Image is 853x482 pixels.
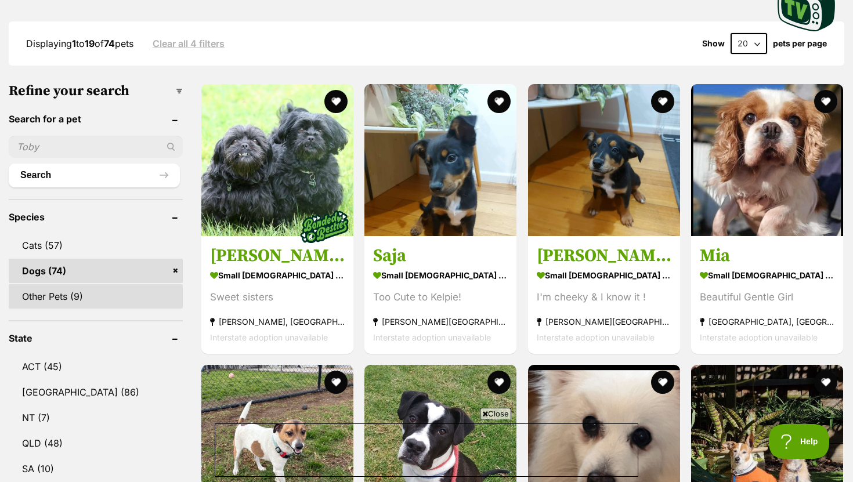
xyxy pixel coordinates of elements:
div: Sweet sisters [210,289,345,305]
span: Interstate adoption unavailable [373,332,491,342]
span: Interstate adoption unavailable [210,332,328,342]
h3: Saja [373,245,508,267]
a: Clear all 4 filters [153,38,225,49]
span: Close [480,408,511,419]
a: [PERSON_NAME] small [DEMOGRAPHIC_DATA] Dog I'm cheeky & I know it ! [PERSON_NAME][GEOGRAPHIC_DATA... [528,236,680,354]
header: Search for a pet [9,114,183,124]
a: [PERSON_NAME] and [PERSON_NAME] small [DEMOGRAPHIC_DATA] Dog Sweet sisters [PERSON_NAME], [GEOGRA... [201,236,353,354]
strong: 1 [72,38,76,49]
a: ACT (45) [9,354,183,379]
input: Toby [9,136,183,158]
span: Show [702,39,725,48]
strong: 74 [104,38,115,49]
button: favourite [814,90,837,113]
a: Other Pets (9) [9,284,183,309]
strong: [PERSON_NAME][GEOGRAPHIC_DATA] [537,314,671,329]
button: Search [9,164,180,187]
div: Too Cute to Kelpie! [373,289,508,305]
button: favourite [651,371,674,394]
div: Beautiful Gentle Girl [700,289,834,305]
button: favourite [488,90,511,113]
button: favourite [324,90,348,113]
strong: small [DEMOGRAPHIC_DATA] Dog [210,267,345,284]
a: Mia small [DEMOGRAPHIC_DATA] Dog Beautiful Gentle Girl [GEOGRAPHIC_DATA], [GEOGRAPHIC_DATA] Inter... [691,236,843,354]
img: Saja - Mixed breed Dog [364,84,516,236]
a: QLD (48) [9,431,183,455]
a: [GEOGRAPHIC_DATA] (86) [9,380,183,404]
strong: small [DEMOGRAPHIC_DATA] Dog [373,267,508,284]
span: Interstate adoption unavailable [700,332,818,342]
a: SA (10) [9,456,183,481]
header: State [9,333,183,343]
label: pets per page [773,39,827,48]
img: Dixie and Peppa Tamblyn - Maltese x Shih Tzu Dog [201,84,353,236]
h3: Mia [700,245,834,267]
strong: [GEOGRAPHIC_DATA], [GEOGRAPHIC_DATA] [700,314,834,329]
span: Interstate adoption unavailable [537,332,655,342]
strong: 19 [85,38,95,49]
div: I'm cheeky & I know it ! [537,289,671,305]
h3: [PERSON_NAME] [537,245,671,267]
img: bonded besties [295,198,353,256]
a: Dogs (74) [9,259,183,283]
strong: [PERSON_NAME][GEOGRAPHIC_DATA] [373,314,508,329]
button: favourite [814,371,837,394]
h3: Refine your search [9,83,183,99]
span: Displaying to of pets [26,38,133,49]
button: favourite [488,371,511,394]
strong: small [DEMOGRAPHIC_DATA] Dog [537,267,671,284]
header: Species [9,212,183,222]
h3: [PERSON_NAME] and [PERSON_NAME] [210,245,345,267]
iframe: Help Scout Beacon - Open [769,424,830,459]
a: Cats (57) [9,233,183,258]
strong: [PERSON_NAME], [GEOGRAPHIC_DATA] [210,314,345,329]
a: Saja small [DEMOGRAPHIC_DATA] Dog Too Cute to Kelpie! [PERSON_NAME][GEOGRAPHIC_DATA] Interstate a... [364,236,516,354]
button: favourite [324,371,348,394]
a: NT (7) [9,405,183,430]
strong: small [DEMOGRAPHIC_DATA] Dog [700,267,834,284]
img: Mia - Cavalier King Charles Spaniel Dog [691,84,843,236]
button: favourite [651,90,674,113]
img: Bobby - Mixed breed Dog [528,84,680,236]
